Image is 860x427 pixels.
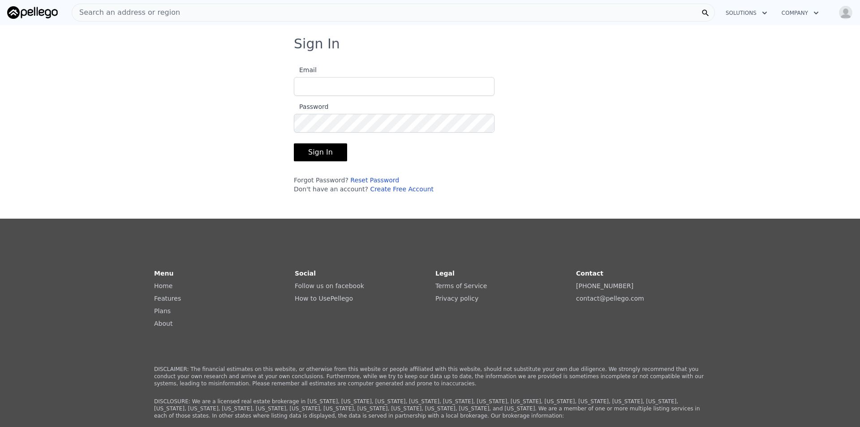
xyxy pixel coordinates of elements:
[154,320,172,327] a: About
[838,5,853,20] img: avatar
[154,307,171,315] a: Plans
[435,270,455,277] strong: Legal
[294,66,317,73] span: Email
[576,282,633,289] a: [PHONE_NUMBER]
[154,270,173,277] strong: Menu
[154,398,706,419] p: DISCLOSURE: We are a licensed real estate brokerage in [US_STATE], [US_STATE], [US_STATE], [US_ST...
[576,270,603,277] strong: Contact
[576,295,644,302] a: contact@pellego.com
[154,282,172,289] a: Home
[294,114,494,133] input: Password
[72,7,180,18] span: Search an address or region
[435,295,478,302] a: Privacy policy
[7,6,58,19] img: Pellego
[295,270,316,277] strong: Social
[295,295,353,302] a: How to UsePellego
[294,176,494,194] div: Forgot Password? Don't have an account?
[294,36,566,52] h3: Sign In
[294,143,347,161] button: Sign In
[774,5,826,21] button: Company
[295,282,364,289] a: Follow us on facebook
[154,366,706,387] p: DISCLAIMER: The financial estimates on this website, or otherwise from this website or people aff...
[294,77,494,96] input: Email
[370,185,434,193] a: Create Free Account
[435,282,487,289] a: Terms of Service
[350,177,399,184] a: Reset Password
[294,103,328,110] span: Password
[718,5,774,21] button: Solutions
[154,295,181,302] a: Features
